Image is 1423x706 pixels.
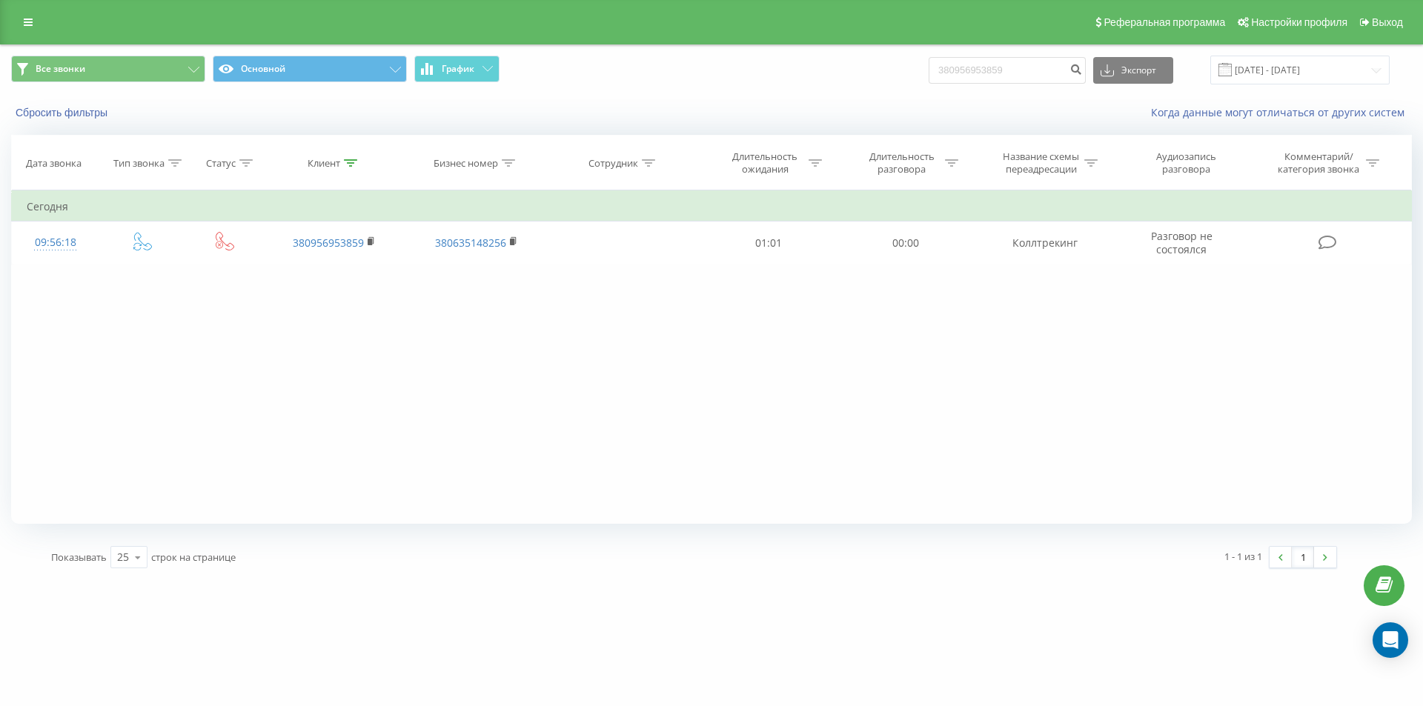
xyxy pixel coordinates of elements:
[206,157,236,170] div: Статус
[1151,229,1213,256] span: Разговор не состоялся
[1093,57,1173,84] button: Экспорт
[435,236,506,250] a: 380635148256
[1251,16,1347,28] span: Настройки профиля
[1224,549,1262,564] div: 1 - 1 из 1
[974,222,1116,264] td: Коллтрекинг
[51,550,107,564] span: Показывать
[442,64,474,74] span: График
[308,157,340,170] div: Клиент
[213,56,407,82] button: Основной
[726,150,805,176] div: Длительность ожидания
[113,157,165,170] div: Тип звонка
[151,550,236,564] span: строк на странице
[26,157,82,170] div: Дата звонка
[1001,150,1081,176] div: Название схемы переадресации
[700,222,837,264] td: 01:01
[1138,150,1235,176] div: Аудиозапись разговора
[1151,105,1412,119] a: Когда данные могут отличаться от других систем
[929,57,1086,84] input: Поиск по номеру
[293,236,364,250] a: 380956953859
[117,550,129,565] div: 25
[1104,16,1225,28] span: Реферальная программа
[414,56,500,82] button: График
[27,228,84,257] div: 09:56:18
[1372,16,1403,28] span: Выход
[837,222,973,264] td: 00:00
[1276,150,1362,176] div: Комментарий/категория звонка
[434,157,498,170] div: Бизнес номер
[12,192,1412,222] td: Сегодня
[11,106,115,119] button: Сбросить фильтры
[1373,622,1408,658] div: Open Intercom Messenger
[1292,547,1314,567] a: 1
[11,56,205,82] button: Все звонки
[36,63,85,75] span: Все звонки
[588,157,638,170] div: Сотрудник
[862,150,941,176] div: Длительность разговора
